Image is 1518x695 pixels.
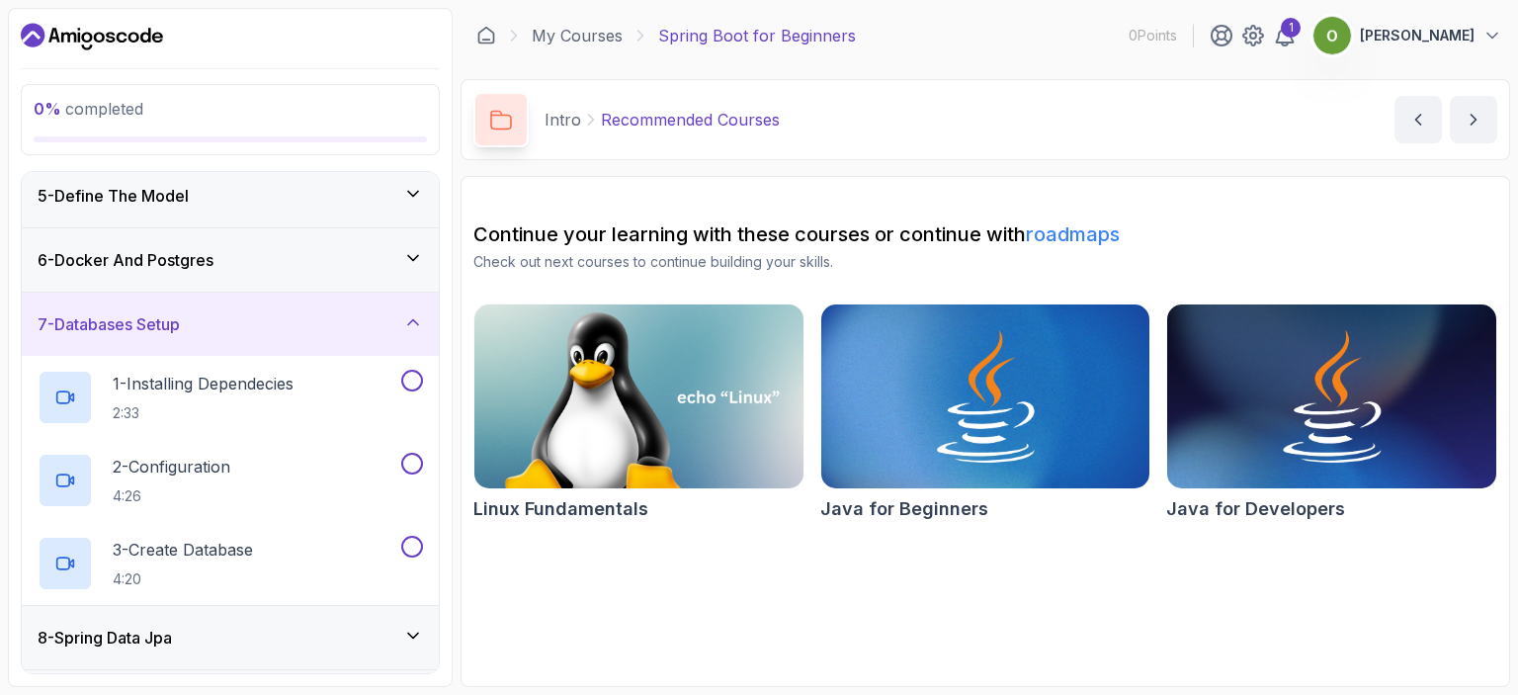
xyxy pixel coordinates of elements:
h3: 8 - Spring Data Jpa [38,626,172,650]
p: Recommended Courses [601,108,780,131]
h3: 5 - Define The Model [38,184,189,208]
h2: Java for Beginners [820,495,988,523]
button: 6-Docker And Postgres [22,228,439,292]
h2: Continue your learning with these courses or continue with [473,220,1497,248]
h2: Java for Developers [1166,495,1345,523]
button: next content [1450,96,1497,143]
div: 1 [1281,18,1301,38]
h3: 6 - Docker And Postgres [38,248,213,272]
p: 2 - Configuration [113,455,230,478]
p: 3 - Create Database [113,538,253,562]
span: completed [34,99,143,119]
span: 0 % [34,99,61,119]
button: 1-Installing Dependecies2:33 [38,370,423,425]
button: 2-Configuration4:26 [38,453,423,508]
button: 8-Spring Data Jpa [22,606,439,669]
a: 1 [1273,24,1297,47]
h2: Linux Fundamentals [473,495,648,523]
img: Linux Fundamentals card [474,304,803,488]
img: Java for Developers card [1167,304,1496,488]
p: Spring Boot for Beginners [658,24,856,47]
a: Dashboard [476,26,496,45]
a: My Courses [532,24,623,47]
p: 2:33 [113,403,294,423]
button: 3-Create Database4:20 [38,536,423,591]
a: Java for Developers cardJava for Developers [1166,304,1497,523]
img: user profile image [1313,17,1351,54]
p: Intro [545,108,581,131]
button: previous content [1394,96,1442,143]
p: 4:20 [113,569,253,589]
p: [PERSON_NAME] [1360,26,1475,45]
button: user profile image[PERSON_NAME] [1312,16,1502,55]
p: 1 - Installing Dependecies [113,372,294,395]
button: 5-Define The Model [22,164,439,227]
a: Dashboard [21,21,163,52]
a: roadmaps [1026,222,1120,246]
a: Java for Beginners cardJava for Beginners [820,304,1151,523]
p: Check out next courses to continue building your skills. [473,252,1497,272]
p: 4:26 [113,486,230,506]
button: 7-Databases Setup [22,293,439,356]
h3: 7 - Databases Setup [38,312,180,336]
a: Linux Fundamentals cardLinux Fundamentals [473,304,804,523]
img: Java for Beginners card [821,304,1150,488]
p: 0 Points [1129,26,1177,45]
